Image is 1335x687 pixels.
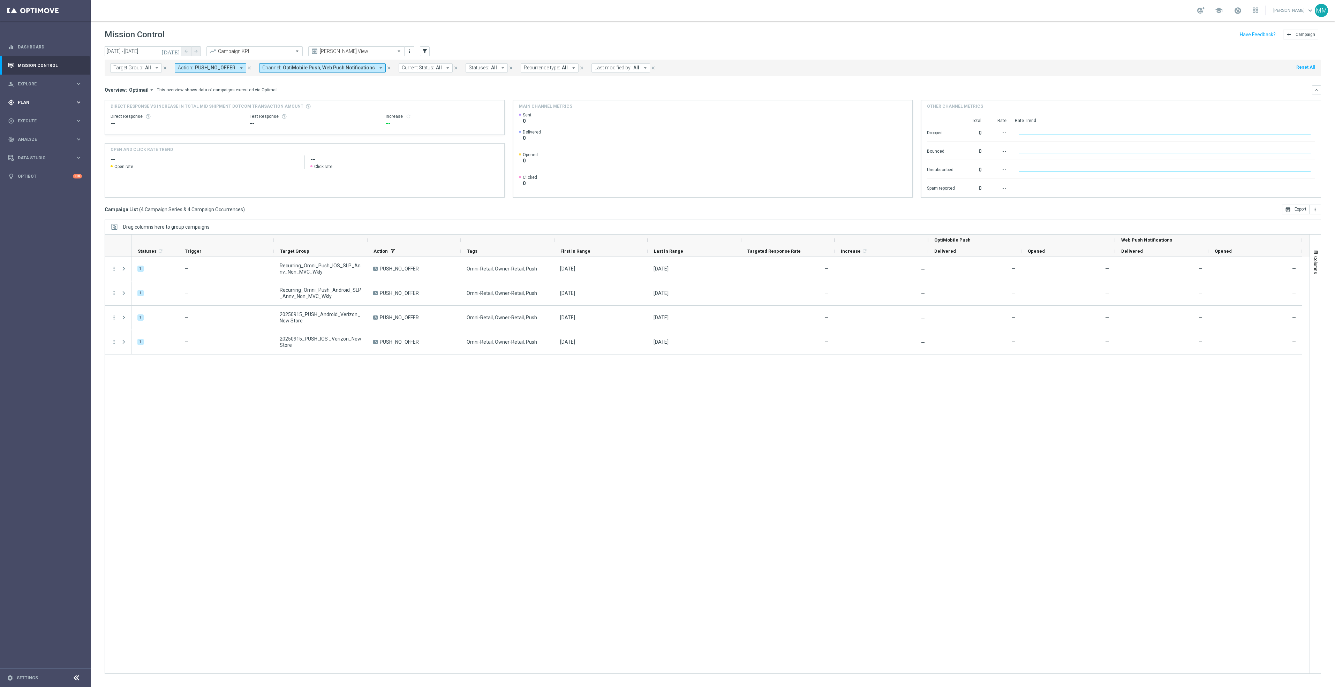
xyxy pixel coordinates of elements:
[927,145,955,156] div: Bounced
[105,257,131,281] div: Press SPACE to select this row.
[1285,207,1291,212] i: open_in_browser
[523,129,541,135] span: Delivered
[131,257,1302,281] div: Press SPACE to select this row.
[75,117,82,124] i: keyboard_arrow_right
[927,127,955,138] div: Dropped
[1028,249,1045,254] span: Opened
[75,136,82,143] i: keyboard_arrow_right
[380,290,419,296] span: PUSH_NO_OFFER
[654,249,683,254] span: Last in Range
[1314,87,1319,92] i: keyboard_arrow_down
[934,237,971,243] span: OptiMobile Push
[374,249,388,254] span: Action
[386,119,498,128] div: --
[105,206,245,213] h3: Campaign List
[8,100,82,105] div: gps_fixed Plan keyboard_arrow_right
[280,262,361,275] span: Recurring_Omni_Push_IOS_SLP_Annv_Non_MVC_Wkly
[467,290,537,296] span: Omni-Retail, Owner-Retail, Push
[131,306,1302,330] div: Press SPACE to select this row.
[1012,290,1016,296] span: —
[523,118,531,124] span: 0
[927,163,955,175] div: Unsubscribed
[523,112,531,118] span: Sent
[111,266,117,272] button: more_vert
[453,64,459,72] button: close
[8,81,82,87] button: person_search Explore keyboard_arrow_right
[162,64,168,72] button: close
[75,154,82,161] i: keyboard_arrow_right
[921,315,925,321] span: —
[113,65,143,71] span: Target Group:
[560,314,575,321] div: 15 Sep 2025, Monday
[825,290,829,296] span: —
[1313,256,1319,274] span: Columns
[1306,7,1314,14] span: keyboard_arrow_down
[123,224,210,230] span: Drag columns here to group campaigns
[105,281,131,306] div: Press SPACE to select this row.
[1282,206,1321,212] multiple-options-button: Export to CSV
[466,63,508,72] button: Statuses: All arrow_drop_down
[467,339,537,345] span: Omni-Retail, Owner-Retail, Push
[523,152,538,158] span: Opened
[963,163,981,175] div: 0
[111,314,117,321] button: more_vert
[642,65,648,71] i: arrow_drop_down
[250,119,374,128] div: --
[560,249,590,254] span: First in Range
[111,339,117,345] button: more_vert
[841,249,861,254] span: Increase
[562,65,568,71] span: All
[1012,266,1016,272] span: —
[825,315,829,320] span: —
[469,65,489,71] span: Statuses:
[8,63,82,68] button: Mission Control
[195,65,235,71] span: PUSH_NO_OFFER
[1121,249,1143,254] span: Delivered
[8,99,75,106] div: Plan
[160,46,181,57] button: [DATE]
[75,81,82,87] i: keyboard_arrow_right
[524,65,560,71] span: Recurrence type:
[990,145,1006,156] div: --
[137,290,144,296] div: 1
[18,156,75,160] span: Data Studio
[1105,266,1109,272] span: —
[523,175,537,180] span: Clicked
[149,87,155,93] i: arrow_drop_down
[1199,339,1202,345] span: —
[206,46,303,56] ng-select: Campaign KPI
[963,145,981,156] div: 0
[184,290,188,296] span: —
[105,46,181,56] input: Select date range
[963,127,981,138] div: 0
[921,291,925,297] span: —
[1199,315,1202,320] span: —
[571,65,577,71] i: arrow_drop_down
[259,63,386,72] button: Channel: OptiMobile Push, Web Push Notifications arrow_drop_down
[111,290,117,296] button: more_vert
[1273,5,1315,16] a: [PERSON_NAME]keyboard_arrow_down
[8,118,75,124] div: Execute
[651,66,656,70] i: close
[1296,32,1315,37] span: Campaign
[521,63,579,72] button: Recurrence type: All arrow_drop_down
[18,137,75,142] span: Analyze
[184,49,189,54] i: arrow_back
[185,249,202,254] span: Trigger
[747,249,801,254] span: Targeted Response Rate
[467,314,537,321] span: Omni-Retail, Owner-Retail, Push
[650,64,656,72] button: close
[18,38,82,56] a: Dashboard
[523,158,538,164] span: 0
[184,266,188,272] span: —
[406,114,411,119] button: refresh
[1292,339,1296,345] span: —
[1292,266,1296,272] span: —
[1199,290,1202,296] span: —
[380,314,419,321] span: PUSH_NO_OFFER
[137,339,144,345] div: 1
[963,118,981,123] div: Total
[105,306,131,330] div: Press SPACE to select this row.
